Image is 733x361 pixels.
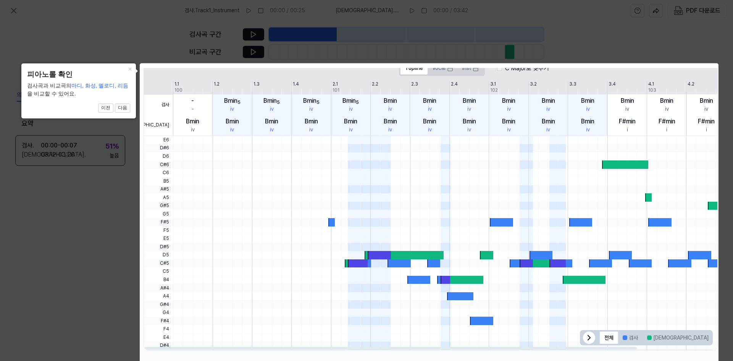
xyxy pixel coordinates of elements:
div: iv [388,105,392,113]
div: 1.2 [214,81,220,87]
div: 1.3 [253,81,260,87]
header: 피아노롤 확인 [27,69,130,80]
div: 101 [333,87,339,94]
div: Bmin [502,96,515,105]
div: F#min [698,117,715,126]
div: 2.3 [411,81,418,87]
div: 102 [490,87,498,94]
span: D#5 [144,243,173,251]
span: F5 [144,226,173,235]
button: Vocal [428,62,458,74]
span: 마디, 화성, 멜로디, 리듬 [71,83,128,89]
label: C Major로 맞추기 [505,64,549,73]
button: 검사 [618,332,643,344]
div: - [191,96,194,105]
div: iv [665,105,669,113]
div: iv [428,126,432,134]
div: iv [191,126,195,134]
div: - [192,105,194,113]
div: iv [467,105,471,113]
div: iv [388,126,392,134]
span: D#6 [144,144,173,152]
span: D5 [144,251,173,259]
div: 3.1 [490,81,496,87]
div: 4.1 [648,81,654,87]
div: iv [270,126,274,134]
button: 이전 [98,104,113,113]
div: Bmin [463,117,476,126]
div: Bmin [305,117,318,126]
div: iv [507,105,511,113]
div: iv [625,105,629,113]
div: iv [349,105,353,113]
div: Bmin [581,117,594,126]
span: B4 [144,276,173,284]
div: Bmin [384,96,397,105]
button: Inst [458,62,483,74]
span: F4 [144,325,173,333]
div: iv [586,105,590,113]
div: F#min [619,117,636,126]
div: iv [507,126,511,134]
div: i [706,126,707,134]
div: 3.3 [569,81,576,87]
span: A#5 [144,185,173,194]
div: iv [230,105,234,113]
div: Bmin [224,96,241,105]
div: Bmin [423,117,436,126]
span: C#6 [144,160,173,169]
span: A#4 [144,284,173,292]
span: F#5 [144,218,173,227]
span: D#4 [144,342,173,350]
div: iv [467,126,471,134]
span: G#4 [144,300,173,309]
div: Bmin [384,117,397,126]
span: C6 [144,169,173,177]
span: B5 [144,177,173,185]
button: Topline [400,62,428,74]
div: iv [428,105,432,113]
span: E6 [144,136,173,144]
div: iv [704,105,708,113]
div: Bmin [660,96,673,105]
div: 103 [648,87,656,94]
span: E5 [144,235,173,243]
div: Bmin [344,117,357,126]
div: F#min [659,117,675,126]
span: 검사 [144,95,173,115]
sub: 5 [316,100,320,105]
div: 1.4 [293,81,299,87]
div: 3.2 [530,81,537,87]
div: Bmin [502,117,515,126]
sub: 5 [237,100,241,105]
div: 검사곡과 비교곡의 을 비교할 수 있어요. [27,82,130,98]
div: Bmin [263,96,280,105]
div: Bmin [542,96,555,105]
div: Bmin [463,96,476,105]
div: 2.4 [451,81,458,87]
div: i [627,126,628,134]
div: iv [546,105,550,113]
div: 100 [174,87,182,94]
span: D6 [144,152,173,161]
div: 2.1 [333,81,338,87]
div: iv [586,126,590,134]
sub: 5 [356,100,359,105]
div: Bmin [186,117,199,126]
div: iv [230,126,234,134]
div: Bmin [621,96,634,105]
button: 다음 [115,104,130,113]
div: iv [349,126,353,134]
div: iv [270,105,274,113]
div: Bmin [542,117,555,126]
div: Bmin [226,117,239,126]
span: G5 [144,210,173,218]
div: iv [546,126,550,134]
span: C5 [144,267,173,276]
button: [DEMOGRAPHIC_DATA] [643,332,713,344]
div: Bmin [303,96,320,105]
button: Close [124,63,136,74]
div: Bmin [342,96,359,105]
div: iv [309,105,313,113]
div: Bmin [423,96,436,105]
